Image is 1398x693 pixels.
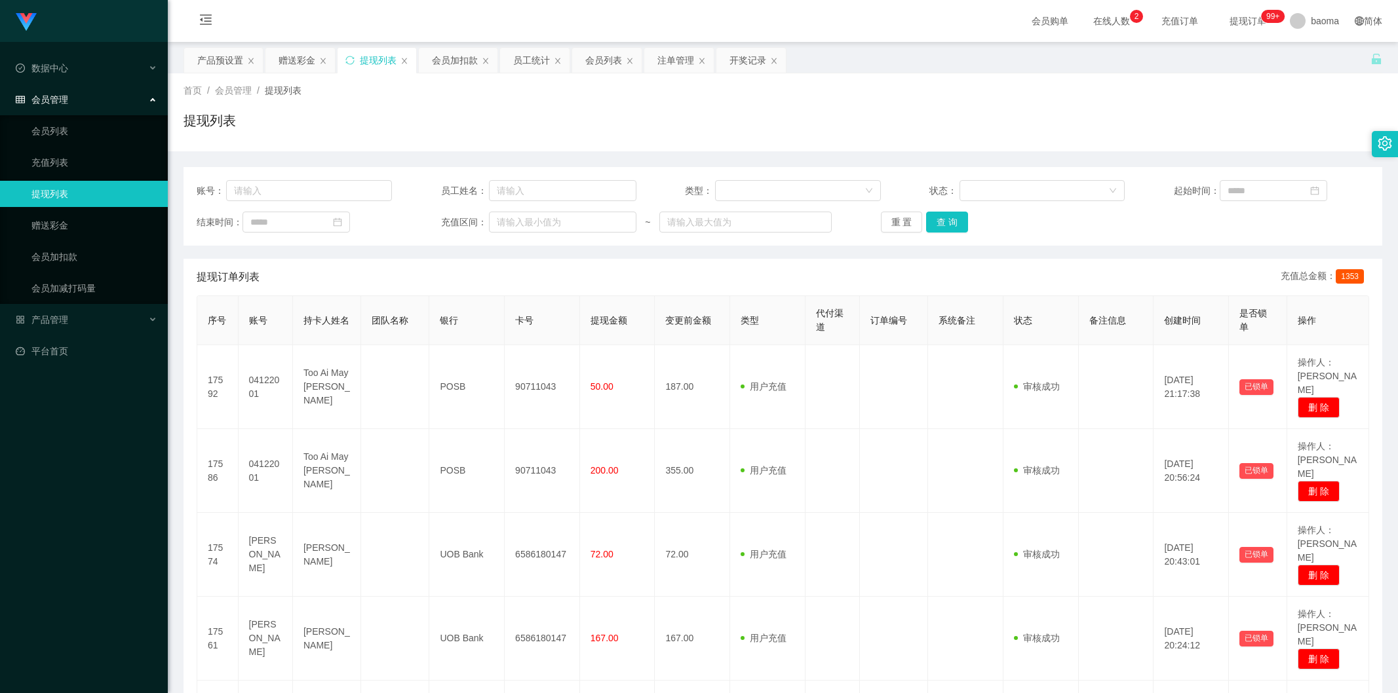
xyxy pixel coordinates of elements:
[1355,16,1364,26] i: 图标: global
[655,345,730,429] td: 187.00
[293,513,361,597] td: [PERSON_NAME]
[31,244,157,270] a: 会员加扣款
[1154,345,1229,429] td: [DATE] 21:17:38
[655,513,730,597] td: 72.00
[197,48,243,73] div: 产品预设置
[665,315,711,326] span: 变更前金额
[591,465,619,476] span: 200.00
[345,56,355,65] i: 图标: sync
[657,48,694,73] div: 注单管理
[360,48,397,73] div: 提现列表
[197,513,239,597] td: 17574
[505,429,580,513] td: 90711043
[505,345,580,429] td: 90711043
[655,597,730,681] td: 167.00
[429,513,505,597] td: UOB Bank
[1223,16,1273,26] span: 提现订单
[197,184,226,198] span: 账号：
[1298,441,1357,479] span: 操作人：[PERSON_NAME]
[1174,184,1220,198] span: 起始时间：
[249,315,267,326] span: 账号
[1239,463,1273,479] button: 已锁单
[1239,547,1273,563] button: 已锁单
[184,85,202,96] span: 首页
[293,597,361,681] td: [PERSON_NAME]
[636,215,659,229] span: ~
[1109,187,1117,196] i: 图标: down
[741,549,786,559] span: 用户充值
[16,95,25,104] i: 图标: table
[1239,308,1267,332] span: 是否锁单
[1154,429,1229,513] td: [DATE] 20:56:24
[239,345,293,429] td: 04122001
[197,597,239,681] td: 17561
[303,315,349,326] span: 持卡人姓名
[197,269,260,285] span: 提现订单列表
[1130,10,1143,23] sup: 2
[1370,53,1382,65] i: 图标: unlock
[515,315,534,326] span: 卡号
[16,13,37,31] img: logo.9652507e.png
[1135,10,1139,23] p: 2
[939,315,975,326] span: 系统备注
[489,180,636,201] input: 请输入
[929,184,960,198] span: 状态：
[554,57,562,65] i: 图标: close
[31,118,157,144] a: 会员列表
[591,315,627,326] span: 提现金额
[1298,397,1340,418] button: 删 除
[31,181,157,207] a: 提现列表
[247,57,255,65] i: 图标: close
[239,429,293,513] td: 04122001
[1155,16,1205,26] span: 充值订单
[1336,269,1364,284] span: 1353
[239,513,293,597] td: [PERSON_NAME]
[441,215,489,229] span: 充值区间：
[226,180,392,201] input: 请输入
[585,48,622,73] div: 会员列表
[184,1,228,43] i: 图标: menu-fold
[1014,315,1032,326] span: 状态
[279,48,315,73] div: 赠送彩金
[31,212,157,238] a: 赠送彩金
[1261,10,1285,23] sup: 977
[513,48,550,73] div: 员工统计
[319,57,327,65] i: 图标: close
[591,549,613,559] span: 72.00
[293,345,361,429] td: Too Ai May [PERSON_NAME]
[1239,379,1273,395] button: 已锁单
[1378,136,1392,151] i: 图标: setting
[215,85,252,96] span: 会员管理
[1298,315,1316,326] span: 操作
[770,57,778,65] i: 图标: close
[1089,315,1126,326] span: 备注信息
[1154,597,1229,681] td: [DATE] 20:24:12
[184,111,236,130] h1: 提现列表
[400,57,408,65] i: 图标: close
[257,85,260,96] span: /
[197,429,239,513] td: 17586
[16,314,68,325] span: 产品管理
[372,315,408,326] span: 团队名称
[16,94,68,105] span: 会员管理
[429,597,505,681] td: UOB Bank
[441,184,489,198] span: 员工姓名：
[1014,633,1060,643] span: 审核成功
[1087,16,1136,26] span: 在线人数
[16,64,25,73] i: 图标: check-circle-o
[1298,648,1340,669] button: 删 除
[685,184,715,198] span: 类型：
[239,597,293,681] td: [PERSON_NAME]
[626,57,634,65] i: 图标: close
[1298,609,1357,646] span: 操作人：[PERSON_NAME]
[729,48,766,73] div: 开奖记录
[31,149,157,176] a: 充值列表
[432,48,478,73] div: 会员加扣款
[926,212,968,233] button: 查 询
[16,315,25,324] i: 图标: appstore-o
[505,597,580,681] td: 6586180147
[659,212,832,233] input: 请输入最大值为
[591,633,619,643] span: 167.00
[429,429,505,513] td: POSB
[197,345,239,429] td: 17592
